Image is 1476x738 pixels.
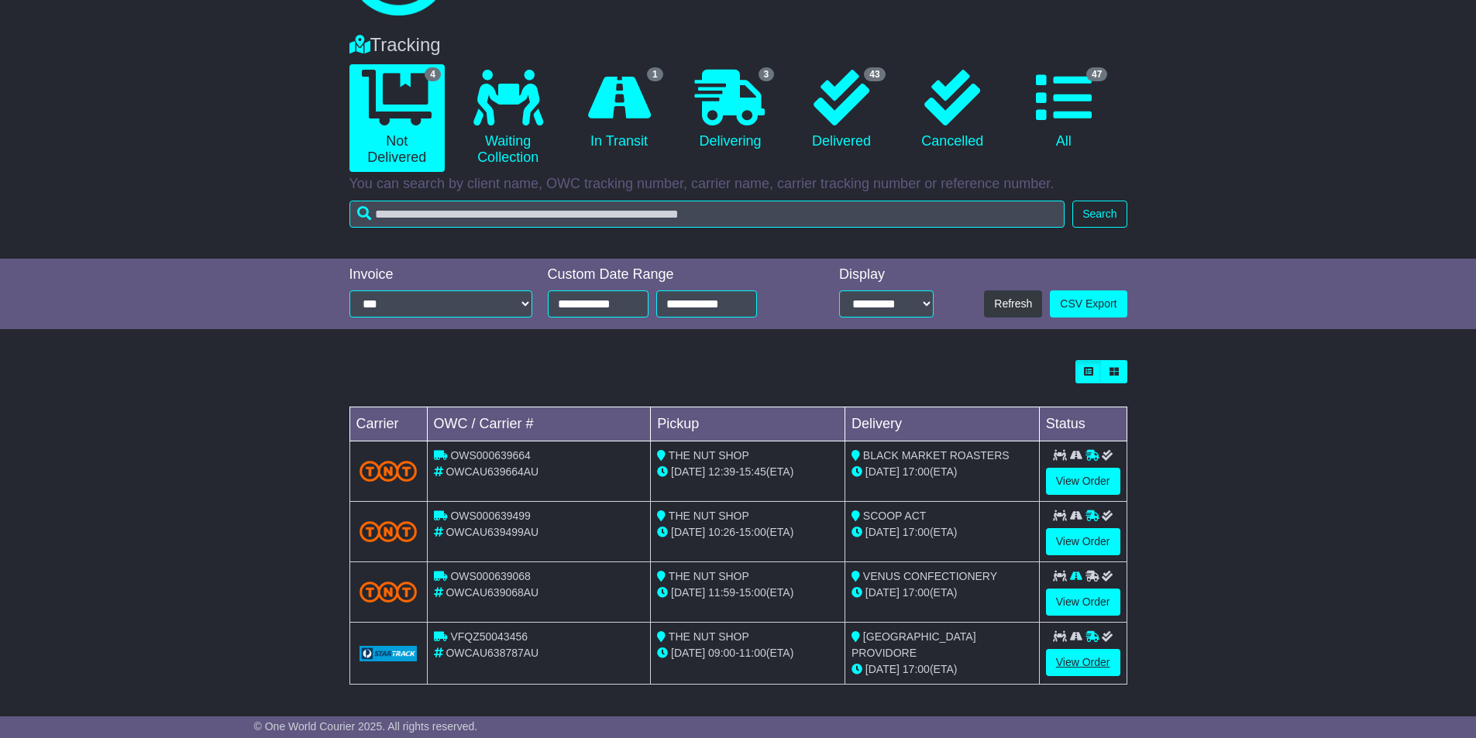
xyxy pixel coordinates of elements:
[360,646,418,661] img: GetCarrierServiceLogo
[1050,290,1127,318] a: CSV Export
[450,570,531,582] span: OWS000639068
[651,407,845,441] td: Pickup
[360,521,418,542] img: TNT_Domestic.png
[864,67,885,81] span: 43
[450,510,531,522] span: OWS000639499
[852,464,1033,480] div: (ETA)
[446,647,538,659] span: OWCAU638787AU
[739,526,766,538] span: 15:00
[1086,67,1107,81] span: 47
[647,67,663,81] span: 1
[671,647,705,659] span: [DATE]
[657,464,838,480] div: - (ETA)
[450,449,531,462] span: OWS000639664
[759,67,775,81] span: 3
[863,510,926,522] span: SCOOP ACT
[360,582,418,602] img: TNT_Domestic.png
[669,449,749,462] span: THE NUT SHOP
[425,67,441,81] span: 4
[708,586,735,599] span: 11:59
[903,526,930,538] span: 17:00
[671,586,705,599] span: [DATE]
[349,176,1127,193] p: You can search by client name, OWC tracking number, carrier name, carrier tracking number or refe...
[254,720,478,733] span: © One World Courier 2025. All rights reserved.
[708,647,735,659] span: 09:00
[1046,589,1120,616] a: View Order
[349,266,532,283] div: Invoice
[739,465,766,478] span: 15:45
[1046,649,1120,676] a: View Order
[708,526,735,538] span: 10:26
[657,585,838,601] div: - (ETA)
[342,34,1135,57] div: Tracking
[865,526,900,538] span: [DATE]
[349,407,427,441] td: Carrier
[1046,528,1120,555] a: View Order
[903,586,930,599] span: 17:00
[683,64,778,156] a: 3 Delivering
[671,526,705,538] span: [DATE]
[446,465,538,478] span: OWCAU639664AU
[865,586,900,599] span: [DATE]
[739,586,766,599] span: 15:00
[852,524,1033,541] div: (ETA)
[1046,468,1120,495] a: View Order
[739,647,766,659] span: 11:00
[1039,407,1127,441] td: Status
[984,290,1042,318] button: Refresh
[852,661,1033,678] div: (ETA)
[852,630,976,659] span: [GEOGRAPHIC_DATA] PROVIDORE
[657,645,838,661] div: - (ETA)
[460,64,556,172] a: Waiting Collection
[863,449,1010,462] span: BLACK MARKET ROASTERS
[446,586,538,599] span: OWCAU639068AU
[671,465,705,478] span: [DATE]
[865,663,900,675] span: [DATE]
[669,510,749,522] span: THE NUT SHOP
[865,465,900,478] span: [DATE]
[450,630,528,643] span: VFQZ50043456
[669,630,749,643] span: THE NUT SHOP
[349,64,445,172] a: 4 Not Delivered
[845,407,1039,441] td: Delivery
[1016,64,1111,156] a: 47 All
[1072,201,1127,228] button: Search
[669,570,749,582] span: THE NUT SHOP
[708,465,735,478] span: 12:39
[905,64,1000,156] a: Cancelled
[360,461,418,482] img: TNT_Domestic.png
[571,64,666,156] a: 1 In Transit
[863,570,997,582] span: VENUS CONFECTIONERY
[657,524,838,541] div: - (ETA)
[852,585,1033,601] div: (ETA)
[903,465,930,478] span: 17:00
[446,526,538,538] span: OWCAU639499AU
[427,407,651,441] td: OWC / Carrier #
[903,663,930,675] span: 17:00
[548,266,796,283] div: Custom Date Range
[793,64,889,156] a: 43 Delivered
[839,266,934,283] div: Display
